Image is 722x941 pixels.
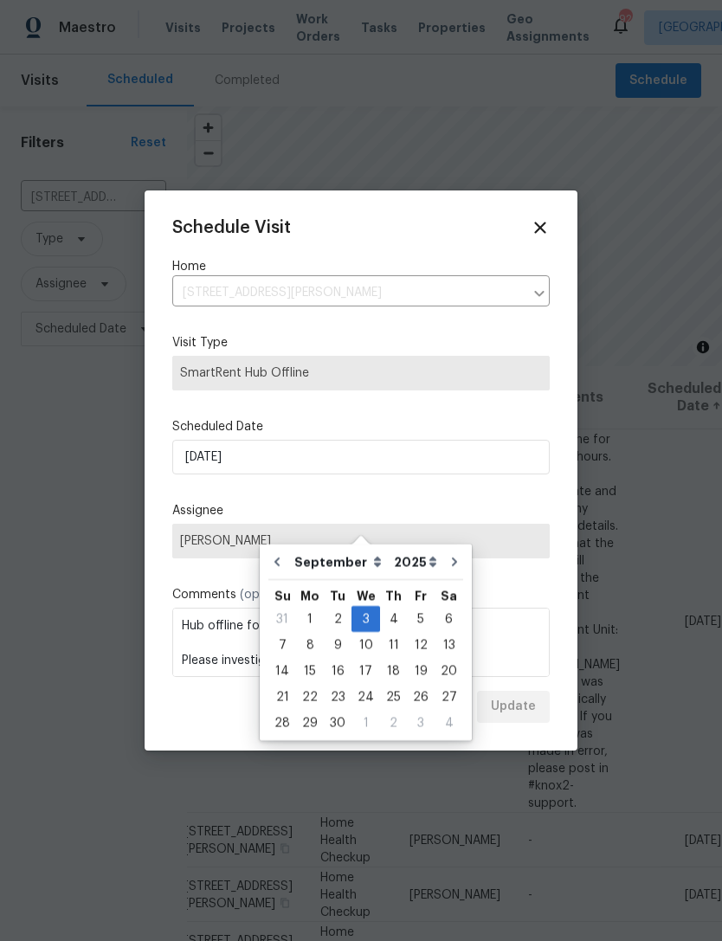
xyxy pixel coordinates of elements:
div: 13 [435,633,463,657]
div: Sat Sep 13 2025 [435,632,463,658]
button: Go to previous month [264,545,290,579]
div: 10 [351,633,380,657]
div: Mon Sep 22 2025 [296,684,324,710]
div: 1 [351,711,380,735]
div: 6 [435,607,463,631]
abbr: Saturday [441,590,457,602]
div: Tue Sep 23 2025 [324,684,351,710]
div: Sun Sep 21 2025 [268,684,296,710]
div: Tue Sep 02 2025 [324,606,351,632]
div: 27 [435,685,463,709]
textarea: Hub offline for over 24 hours. Please investigate and report any relevant details. Check that the... [172,608,550,677]
div: Mon Sep 29 2025 [296,710,324,736]
abbr: Sunday [274,590,291,602]
div: Fri Sep 12 2025 [407,632,435,658]
div: Fri Oct 03 2025 [407,710,435,736]
select: Year [390,549,442,575]
div: Tue Sep 30 2025 [324,710,351,736]
div: Wed Sep 17 2025 [351,658,380,684]
abbr: Tuesday [330,590,345,602]
div: 18 [380,659,407,683]
span: (optional) [240,589,296,601]
div: 17 [351,659,380,683]
div: Sat Oct 04 2025 [435,710,463,736]
div: 3 [351,607,380,631]
div: Wed Sep 03 2025 [351,606,380,632]
div: 3 [407,711,435,735]
div: 28 [268,711,296,735]
span: [PERSON_NAME] [180,534,542,548]
div: 15 [296,659,324,683]
span: Close [531,218,550,237]
div: 29 [296,711,324,735]
abbr: Thursday [385,590,402,602]
div: 4 [435,711,463,735]
div: Wed Oct 01 2025 [351,710,380,736]
div: 25 [380,685,407,709]
div: Thu Sep 18 2025 [380,658,407,684]
div: 9 [324,633,351,657]
div: 19 [407,659,435,683]
div: 24 [351,685,380,709]
div: 21 [268,685,296,709]
div: Sat Sep 27 2025 [435,684,463,710]
div: Tue Sep 09 2025 [324,632,351,658]
div: 12 [407,633,435,657]
div: Thu Sep 25 2025 [380,684,407,710]
div: 11 [380,633,407,657]
div: Tue Sep 16 2025 [324,658,351,684]
div: Wed Sep 24 2025 [351,684,380,710]
div: 2 [380,711,407,735]
div: Sun Aug 31 2025 [268,606,296,632]
div: 5 [407,607,435,631]
div: Wed Sep 10 2025 [351,632,380,658]
div: Thu Sep 11 2025 [380,632,407,658]
div: 20 [435,659,463,683]
input: M/D/YYYY [172,440,550,474]
div: 7 [268,633,296,657]
label: Assignee [172,502,550,519]
div: Sat Sep 20 2025 [435,658,463,684]
div: Thu Sep 04 2025 [380,606,407,632]
div: Sun Sep 28 2025 [268,710,296,736]
select: Month [290,549,390,575]
div: Mon Sep 08 2025 [296,632,324,658]
div: Fri Sep 05 2025 [407,606,435,632]
div: 4 [380,607,407,631]
div: 26 [407,685,435,709]
div: Thu Oct 02 2025 [380,710,407,736]
div: 2 [324,607,351,631]
div: 1 [296,607,324,631]
div: Fri Sep 19 2025 [407,658,435,684]
input: Enter in an address [172,280,524,306]
abbr: Friday [415,590,427,602]
span: Schedule Visit [172,219,291,236]
div: 23 [324,685,351,709]
div: Sat Sep 06 2025 [435,606,463,632]
div: 30 [324,711,351,735]
div: Sun Sep 07 2025 [268,632,296,658]
abbr: Monday [300,590,319,602]
div: 14 [268,659,296,683]
button: Go to next month [442,545,467,579]
abbr: Wednesday [357,590,376,602]
label: Comments [172,586,550,603]
div: 16 [324,659,351,683]
div: Sun Sep 14 2025 [268,658,296,684]
label: Visit Type [172,334,550,351]
div: Fri Sep 26 2025 [407,684,435,710]
label: Scheduled Date [172,418,550,435]
div: Mon Sep 15 2025 [296,658,324,684]
div: 31 [268,607,296,631]
label: Home [172,258,550,275]
span: SmartRent Hub Offline [180,364,542,382]
div: 22 [296,685,324,709]
div: 8 [296,633,324,657]
div: Mon Sep 01 2025 [296,606,324,632]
